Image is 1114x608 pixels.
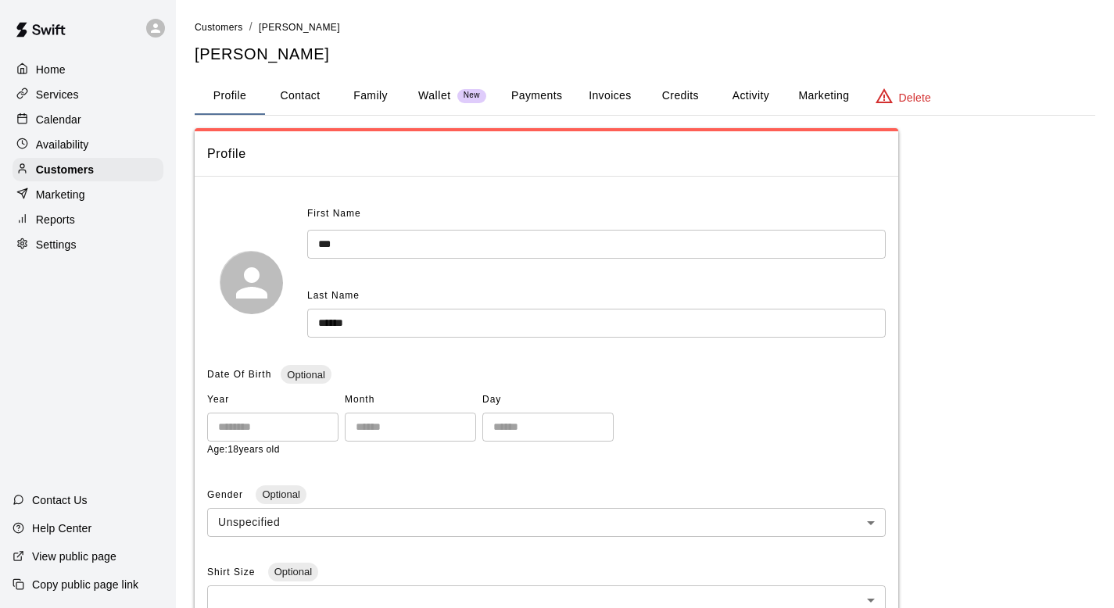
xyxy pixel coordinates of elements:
p: Wallet [418,88,451,104]
a: Home [13,58,163,81]
a: Availability [13,133,163,156]
span: Optional [268,566,318,578]
p: Help Center [32,520,91,536]
button: Family [335,77,406,115]
a: Settings [13,233,163,256]
span: Last Name [307,290,360,301]
span: Profile [207,144,886,164]
a: Calendar [13,108,163,131]
button: Marketing [786,77,861,115]
span: Optional [281,369,331,381]
p: Availability [36,137,89,152]
p: Settings [36,237,77,252]
p: Calendar [36,112,81,127]
p: Customers [36,162,94,177]
a: Services [13,83,163,106]
button: Activity [715,77,786,115]
button: Invoices [575,77,645,115]
span: Day [482,388,614,413]
span: Gender [207,489,246,500]
p: Home [36,62,66,77]
button: Credits [645,77,715,115]
p: Delete [899,90,931,106]
div: basic tabs example [195,77,1095,115]
h5: [PERSON_NAME] [195,44,1095,65]
span: First Name [307,202,361,227]
p: View public page [32,549,116,564]
span: [PERSON_NAME] [259,22,340,33]
li: / [249,19,253,35]
button: Profile [195,77,265,115]
span: Shirt Size [207,567,259,578]
a: Customers [13,158,163,181]
div: Unspecified [207,508,886,537]
span: Month [345,388,476,413]
p: Copy public page link [32,577,138,592]
a: Reports [13,208,163,231]
p: Reports [36,212,75,227]
span: Year [207,388,338,413]
nav: breadcrumb [195,19,1095,36]
button: Payments [499,77,575,115]
a: Marketing [13,183,163,206]
p: Contact Us [32,492,88,508]
a: Customers [195,20,243,33]
span: Age: 18 years old [207,444,280,455]
span: New [457,91,486,101]
span: Date Of Birth [207,369,271,380]
span: Optional [256,488,306,500]
span: Customers [195,22,243,33]
button: Contact [265,77,335,115]
p: Services [36,87,79,102]
p: Marketing [36,187,85,202]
